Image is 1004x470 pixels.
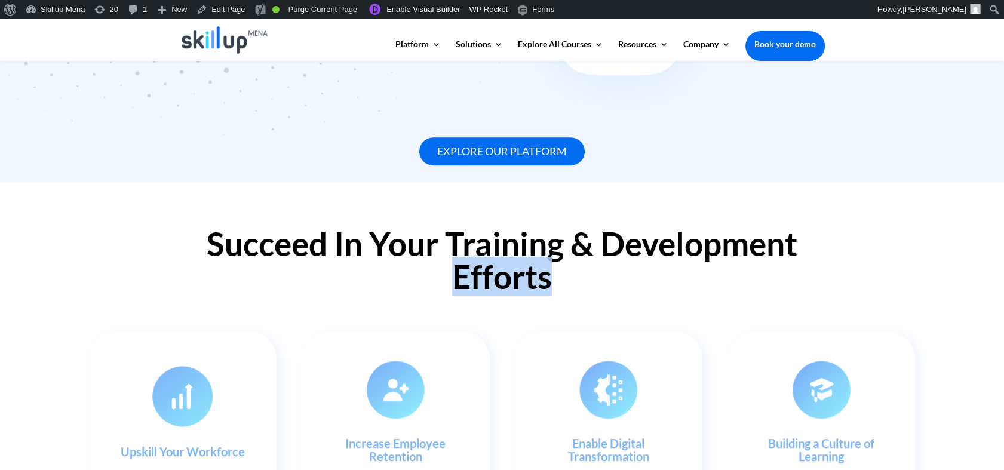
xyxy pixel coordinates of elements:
h3: Enable Digital Transformation [533,437,683,469]
iframe: Chat Widget [944,413,1004,470]
h3: Upskill Your Workforce [108,445,258,464]
img: Skillup Mena [182,26,268,54]
a: Book your demo [745,31,825,57]
a: Platform [395,40,441,60]
img: learning management system - Skillup [367,361,425,419]
h3: Building a Culture of Learning [747,437,896,469]
img: custom content - Skillup [152,366,213,427]
a: Resources [618,40,668,60]
img: L&D Journey - Skillup [579,361,637,419]
img: L&D Journey - Skillup [793,361,851,419]
div: Good [272,6,280,13]
h2: Succeed In Your Training & Development Efforts [180,228,825,299]
a: Solutions [456,40,503,60]
h3: Increase Employee Retention [321,437,471,469]
a: Explore our platform [419,137,585,165]
a: Company [683,40,730,60]
span: [PERSON_NAME] [902,5,966,14]
a: Explore All Courses [518,40,603,60]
